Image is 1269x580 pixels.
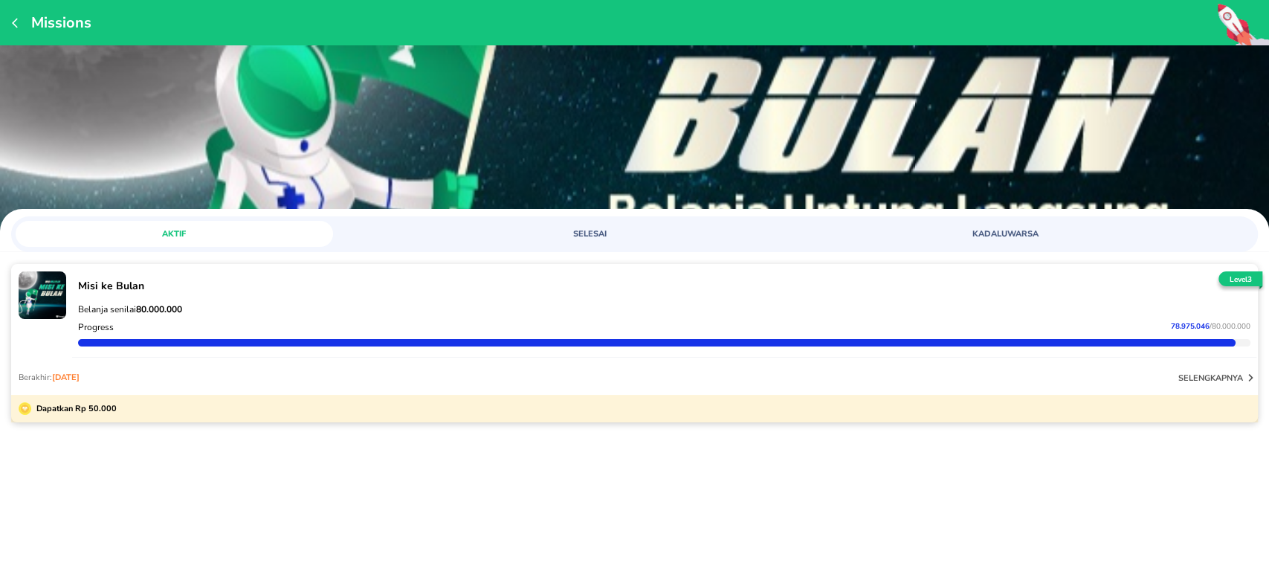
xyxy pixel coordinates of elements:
[19,271,66,319] img: mission-21523
[1210,321,1250,332] span: / 80.000.000
[19,372,80,383] p: Berakhir:
[431,221,838,247] a: SELESAI
[78,303,182,315] span: Belanja senilai
[1171,321,1210,332] span: 78.975.046
[78,279,1250,293] p: Misi ke Bulan
[11,216,1258,247] div: loyalty mission tabs
[78,321,114,333] p: Progress
[25,228,324,239] span: AKTIF
[1178,370,1258,385] button: selengkapnya
[847,221,1253,247] a: KADALUWARSA
[24,13,91,33] p: Missions
[31,402,117,415] p: Dapatkan Rp 50.000
[52,372,80,383] span: [DATE]
[856,228,1155,239] span: KADALUWARSA
[16,221,422,247] a: AKTIF
[1215,274,1265,286] p: Level 3
[136,303,182,315] strong: 80.000.000
[440,228,740,239] span: SELESAI
[1178,373,1243,384] p: selengkapnya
